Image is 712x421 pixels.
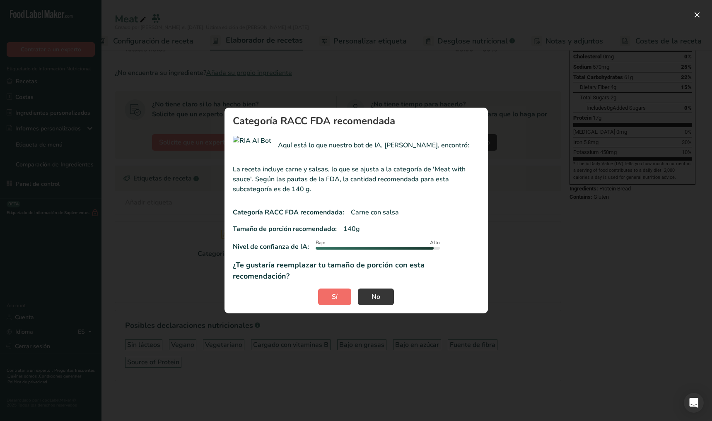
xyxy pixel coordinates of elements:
[430,239,440,246] span: Alto
[343,224,360,234] p: 140g
[332,292,338,302] span: Sí
[233,136,271,154] img: RIA AI Bot
[233,242,309,252] p: Nivel de confianza de IA:
[233,164,480,194] p: La receta incluye carne y salsas, lo que se ajusta a la categoría de 'Meat with sauce'. Según las...
[372,292,380,302] span: No
[316,239,326,246] span: Bajo
[233,260,480,282] p: ¿Te gustaría reemplazar tu tamaño de porción con esta recomendación?
[233,224,337,234] p: Tamaño de porción recomendado:
[278,140,469,150] p: Aquí está lo que nuestro bot de IA, [PERSON_NAME], encontró:
[351,207,399,217] p: Carne con salsa
[684,393,704,413] div: Open Intercom Messenger
[358,289,394,305] button: No
[233,116,480,126] h1: Categoría RACC FDA recomendada
[233,207,344,217] p: Categoría RACC FDA recomendada:
[318,289,351,305] button: Sí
